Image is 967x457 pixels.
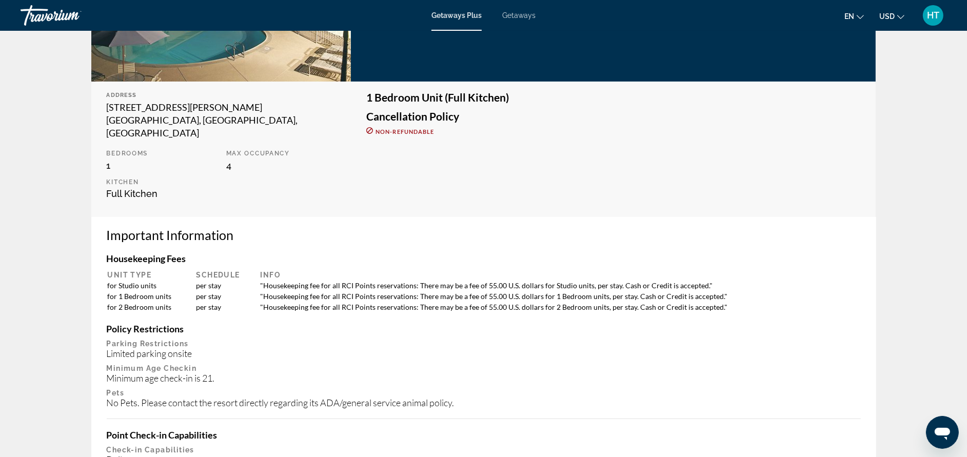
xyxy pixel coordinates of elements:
[108,281,190,290] td: for Studio units
[107,150,216,157] p: Bedrooms
[226,150,336,157] p: Max Occupancy
[107,389,861,397] p: Pets
[431,11,482,19] a: Getaways Plus
[255,281,859,290] td: "Housekeeping fee for all RCI Points reservations: There may be a fee of 55.00 U.S. dollars for S...
[107,372,861,384] div: Minimum age check-in is 21.
[107,429,861,441] h4: Point Check-in Capabilities
[107,364,861,372] p: Minimum Age Checkin
[107,101,336,140] div: [STREET_ADDRESS][PERSON_NAME] [GEOGRAPHIC_DATA], [GEOGRAPHIC_DATA], [GEOGRAPHIC_DATA]
[376,128,434,135] span: Non-refundable
[366,92,860,103] h3: 1 Bedroom Unit (Full Kitchen)
[107,92,336,98] div: Address
[107,188,158,199] span: Full Kitchen
[926,416,959,449] iframe: Bouton de lancement de la fenêtre de messagerie, conversation en cours
[108,291,190,301] td: for 1 Bedroom units
[191,270,254,280] th: Schedule
[255,291,859,301] td: "Housekeeping fee for all RCI Points reservations: There may be a fee of 55.00 U.S. dollars for 1...
[107,446,861,454] p: Check-in Capabilities
[366,111,860,122] h3: Cancellation Policy
[107,397,861,408] div: No Pets. Please contact the resort directly regarding its ADA/general service animal policy.
[107,323,861,334] h4: Policy Restrictions
[255,270,859,280] th: Info
[191,281,254,290] td: per stay
[920,5,946,26] button: User Menu
[879,9,904,24] button: Change currency
[108,270,190,280] th: Unit Type
[844,12,854,21] span: en
[107,227,861,243] h3: Important Information
[21,2,123,29] a: Travorium
[255,302,859,312] td: "Housekeeping fee for all RCI Points reservations: There may be a fee of 55.00 U.S. dollars for 2...
[191,291,254,301] td: per stay
[191,302,254,312] td: per stay
[502,11,536,19] a: Getaways
[107,160,111,171] span: 1
[844,9,864,24] button: Change language
[107,178,216,186] p: Kitchen
[226,160,231,171] span: 4
[107,253,861,264] h4: Housekeeping Fees
[927,10,939,21] span: HT
[107,340,861,348] p: Parking Restrictions
[879,12,895,21] span: USD
[108,302,190,312] td: for 2 Bedroom units
[107,348,861,359] div: Limited parking onsite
